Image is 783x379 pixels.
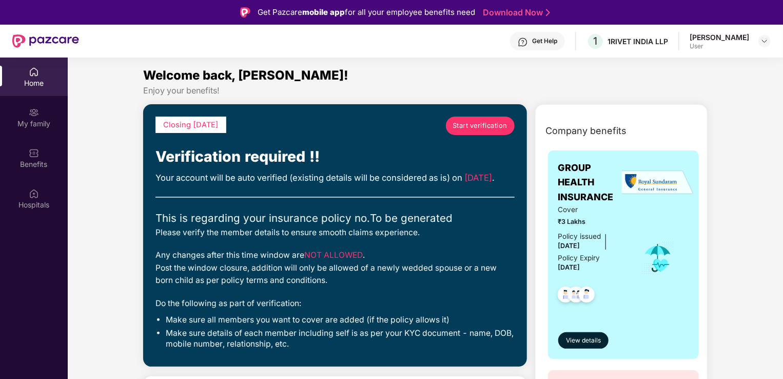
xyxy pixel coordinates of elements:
[155,249,515,287] div: Any changes after this time window are . Post the window closure, addition will only be allowed o...
[574,283,599,309] img: svg+xml;base64,PHN2ZyB4bWxucz0iaHR0cDovL3d3dy53My5vcmcvMjAwMC9zdmciIHdpZHRoPSI0OC45NDMiIGhlaWdodD...
[163,120,219,129] span: Closing [DATE]
[155,210,515,226] div: This is regarding your insurance policy no. To be generated
[558,242,580,250] span: [DATE]
[558,332,609,349] button: View details
[594,35,598,47] span: 1
[564,283,589,309] img: svg+xml;base64,PHN2ZyB4bWxucz0iaHR0cDovL3d3dy53My5vcmcvMjAwMC9zdmciIHdpZHRoPSI0OC45MTUiIGhlaWdodD...
[690,32,749,42] div: [PERSON_NAME]
[558,263,580,271] span: [DATE]
[622,170,694,195] img: insurerLogo
[558,161,628,204] span: GROUP HEALTH INSURANCE
[12,34,79,48] img: New Pazcare Logo
[546,124,627,138] span: Company benefits
[302,7,345,17] strong: mobile app
[143,85,708,96] div: Enjoy your benefits!
[464,173,492,183] span: [DATE]
[690,42,749,50] div: User
[29,148,39,158] img: svg+xml;base64,PHN2ZyBpZD0iQmVuZWZpdHMiIHhtbG5zPSJodHRwOi8vd3d3LnczLm9yZy8yMDAwL3N2ZyIgd2lkdGg9Ij...
[553,283,578,309] img: svg+xml;base64,PHN2ZyB4bWxucz0iaHR0cDovL3d3dy53My5vcmcvMjAwMC9zdmciIHdpZHRoPSI0OC45NDMiIGhlaWdodD...
[29,67,39,77] img: svg+xml;base64,PHN2ZyBpZD0iSG9tZSIgeG1sbnM9Imh0dHA6Ly93d3cudzMub3JnLzIwMDAvc3ZnIiB3aWR0aD0iMjAiIG...
[155,226,515,239] div: Please verify the member details to ensure smooth claims experience.
[29,188,39,199] img: svg+xml;base64,PHN2ZyBpZD0iSG9zcGl0YWxzIiB4bWxucz0iaHR0cDovL3d3dy53My5vcmcvMjAwMC9zdmciIHdpZHRoPS...
[155,145,515,168] div: Verification required !!
[240,7,250,17] img: Logo
[558,217,628,227] span: ₹3 Lakhs
[155,297,515,310] div: Do the following as part of verification:
[518,37,528,47] img: svg+xml;base64,PHN2ZyBpZD0iSGVscC0zMngzMiIgeG1sbnM9Imh0dHA6Ly93d3cudzMub3JnLzIwMDAvc3ZnIiB3aWR0aD...
[29,107,39,118] img: svg+xml;base64,PHN2ZyB3aWR0aD0iMjAiIGhlaWdodD0iMjAiIHZpZXdCb3g9IjAgMCAyMCAyMCIgZmlsbD0ibm9uZSIgeG...
[532,37,557,45] div: Get Help
[608,36,668,46] div: 1RIVET INDIA LLP
[304,250,363,260] span: NOT ALLOWED
[446,117,515,135] a: Start verification
[566,336,601,346] span: View details
[558,231,601,242] div: Policy issued
[558,253,600,263] div: Policy Expiry
[143,68,348,83] span: Welcome back, [PERSON_NAME]!
[483,7,547,18] a: Download Now
[166,328,515,349] li: Make sure details of each member including self is as per your KYC document - name, DOB, mobile n...
[760,37,769,45] img: svg+xml;base64,PHN2ZyBpZD0iRHJvcGRvd24tMzJ4MzIiIHhtbG5zPSJodHRwOi8vd3d3LnczLm9yZy8yMDAwL3N2ZyIgd2...
[258,6,475,18] div: Get Pazcare for all your employee benefits need
[166,315,515,326] li: Make sure all members you want to cover are added (if the policy allows it)
[641,241,675,275] img: icon
[155,171,515,184] div: Your account will be auto verified (existing details will be considered as is) on .
[453,121,507,131] span: Start verification
[546,7,550,18] img: Stroke
[558,204,628,215] span: Cover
